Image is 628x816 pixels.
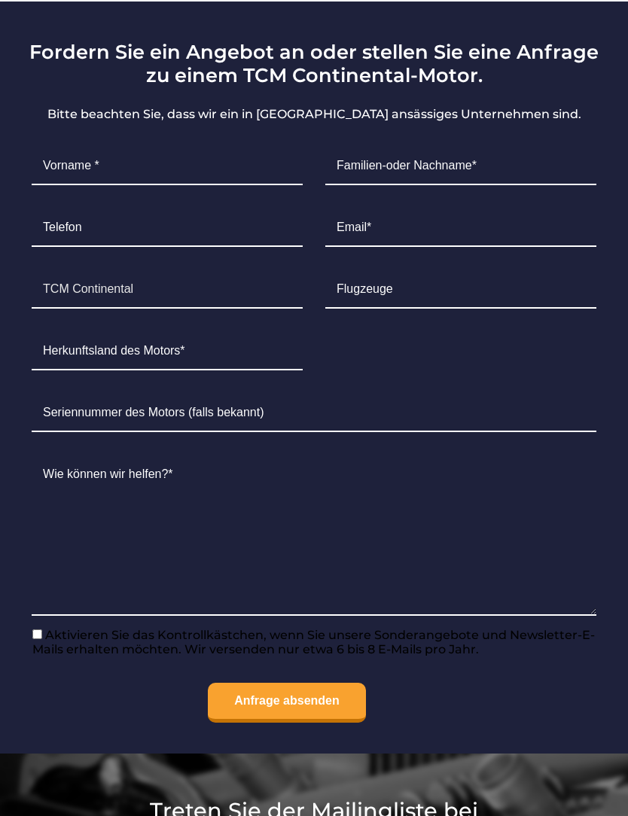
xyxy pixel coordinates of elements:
[32,628,595,656] span: Aktivieren Sie das Kontrollkästchen, wenn Sie unsere Sonderangebote und Newsletter-E-Mails erhalt...
[325,148,596,185] input: Familien-oder Nachname*
[20,105,608,123] p: Bitte beachten Sie, dass wir ein in [GEOGRAPHIC_DATA] ansässiges Unternehmen sind.
[325,271,596,309] input: Flugzeuge
[20,105,608,735] form: Contact form
[208,683,366,723] input: Anfrage absenden
[32,394,596,432] input: Seriennummer des Motors (falls bekannt)
[20,40,608,87] h3: Fordern Sie ein Angebot an oder stellen Sie eine Anfrage zu einem TCM Continental-Motor.
[32,333,303,370] input: Herkunftsland des Motors*
[32,629,42,639] input: Aktivieren Sie das Kontrollkästchen, wenn Sie unsere Sonderangebote und Newsletter-E-Mails erhalt...
[325,209,596,247] input: Email*
[32,209,303,247] input: Telefon
[32,148,303,185] input: Vorname *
